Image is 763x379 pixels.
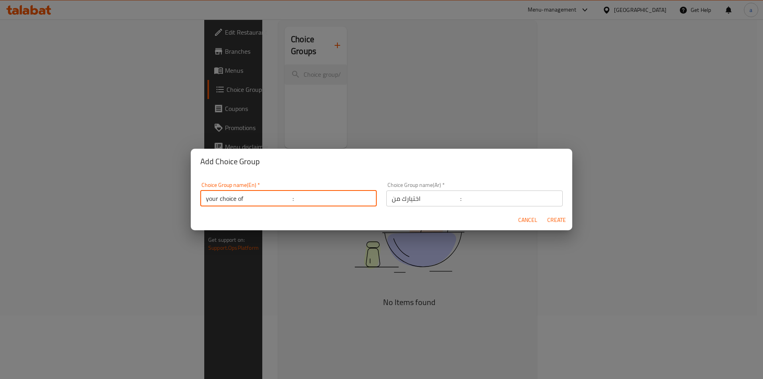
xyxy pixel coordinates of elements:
input: Please enter Choice Group name(en) [200,190,377,206]
span: Create [547,215,566,225]
button: Create [544,213,569,227]
button: Cancel [515,213,540,227]
span: Cancel [518,215,537,225]
input: Please enter Choice Group name(ar) [386,190,563,206]
h2: Add Choice Group [200,155,563,168]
